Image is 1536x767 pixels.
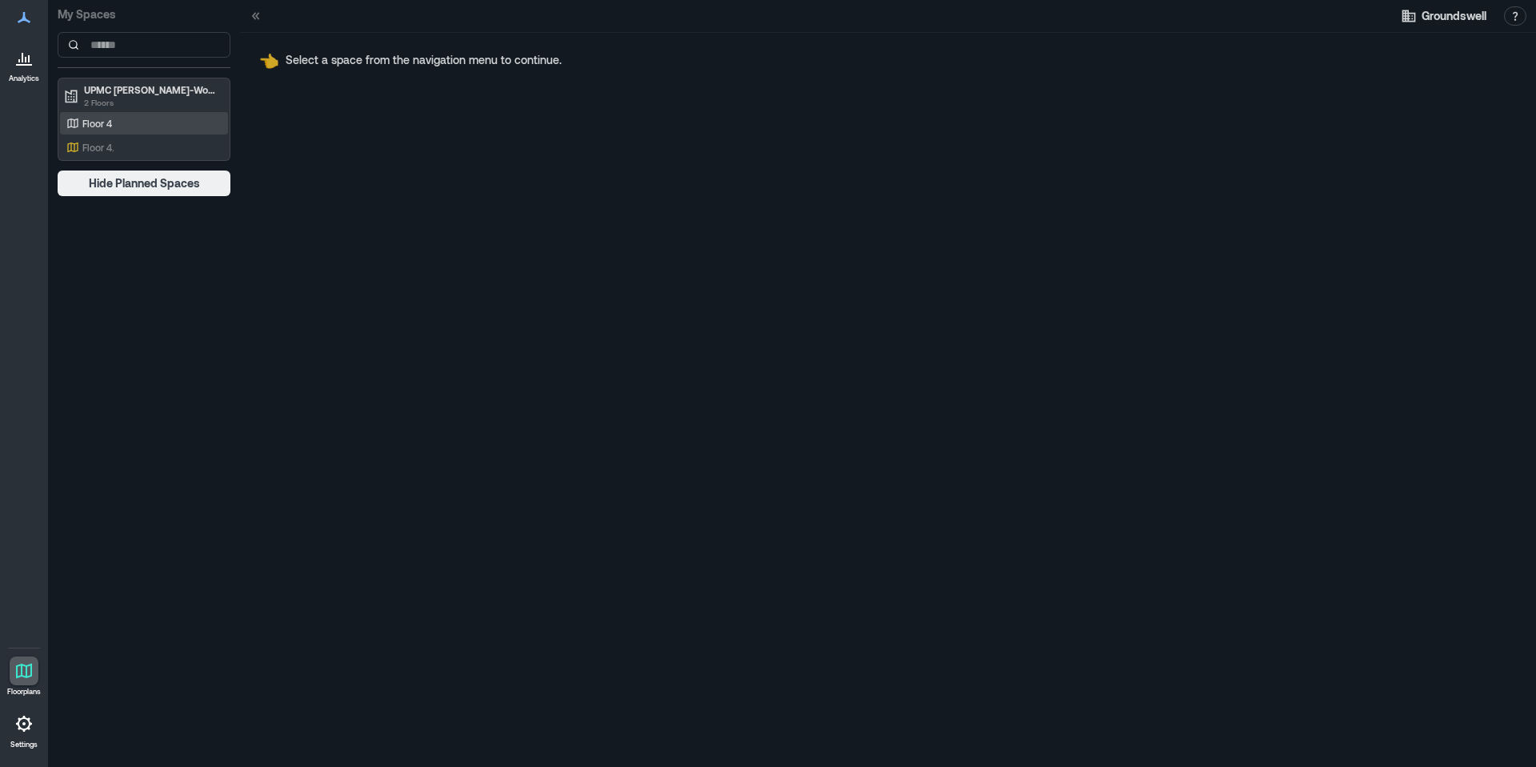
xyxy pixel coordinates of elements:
span: Hide Planned Spaces [89,175,200,191]
p: Floor 4 [82,117,112,130]
a: Settings [5,705,43,754]
span: Groundswell [1422,8,1486,24]
button: Hide Planned Spaces [58,171,230,196]
p: My Spaces [58,6,230,22]
p: Select a space from the navigation menu to continue. [286,52,562,68]
p: Analytics [9,74,39,83]
span: pointing left [259,50,279,70]
a: Floorplans [2,652,46,701]
a: Analytics [4,38,44,88]
p: UPMC [PERSON_NAME]-Womens Hospital [84,83,218,96]
p: Floorplans [7,687,41,697]
button: Groundswell [1396,3,1491,29]
p: 2 Floors [84,96,218,109]
p: Floor 4. [82,141,114,154]
p: Settings [10,740,38,749]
